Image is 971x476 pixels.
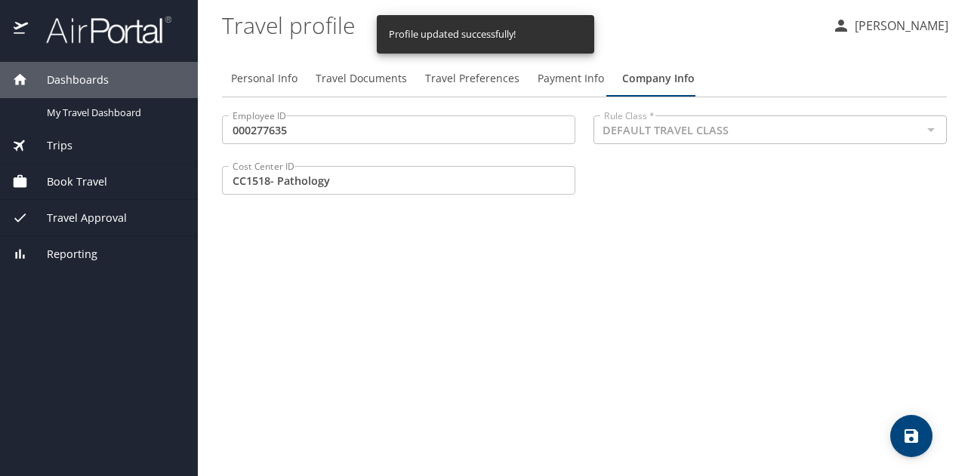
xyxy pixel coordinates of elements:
div: Profile [222,60,947,97]
span: Reporting [28,246,97,263]
span: Company Info [622,69,695,88]
span: Dashboards [28,72,109,88]
span: Travel Preferences [425,69,519,88]
span: My Travel Dashboard [47,106,180,120]
span: Personal Info [231,69,297,88]
div: Profile updated successfully! [389,20,516,49]
button: save [890,415,932,457]
span: Trips [28,137,72,154]
img: airportal-logo.png [29,15,171,45]
p: [PERSON_NAME] [850,17,948,35]
span: Travel Documents [316,69,407,88]
button: [PERSON_NAME] [826,12,954,39]
span: Payment Info [538,69,604,88]
span: Travel Approval [28,210,127,226]
input: EX: 123456 [222,115,575,144]
h1: Travel profile [222,2,820,48]
img: icon-airportal.png [14,15,29,45]
input: EX: [222,166,575,195]
span: Book Travel [28,174,107,190]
